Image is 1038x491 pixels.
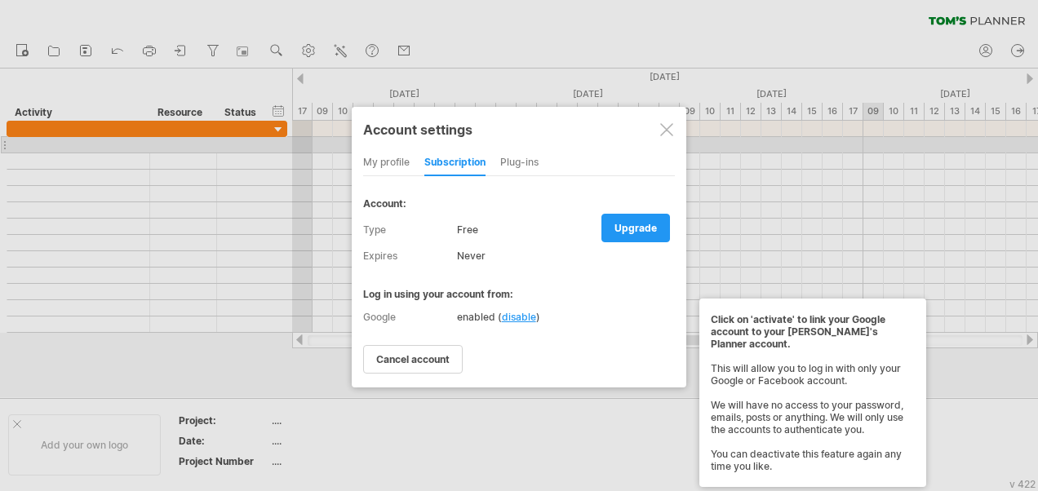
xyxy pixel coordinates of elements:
[363,288,675,300] div: log in using your account from:
[614,222,657,234] span: upgrade
[502,311,536,323] span: disable
[363,114,675,144] div: Account settings
[711,313,915,472] div: This will allow you to log in with only your Google or Facebook account. We will have no access t...
[601,214,670,242] a: upgrade
[363,217,457,243] label: type
[363,250,397,262] span: expires
[424,150,486,176] div: subscription
[457,243,675,269] div: never
[711,313,885,350] strong: Click on 'activate' to link your Google account to your [PERSON_NAME]'s Planner account.
[457,217,675,243] div: Free
[376,353,450,365] span: cancel account
[363,345,463,374] a: cancel account
[363,311,675,323] div: Google
[457,311,540,323] div: enabled ( )
[500,150,539,176] div: Plug-ins
[363,150,410,176] div: my profile
[363,197,675,210] div: account:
